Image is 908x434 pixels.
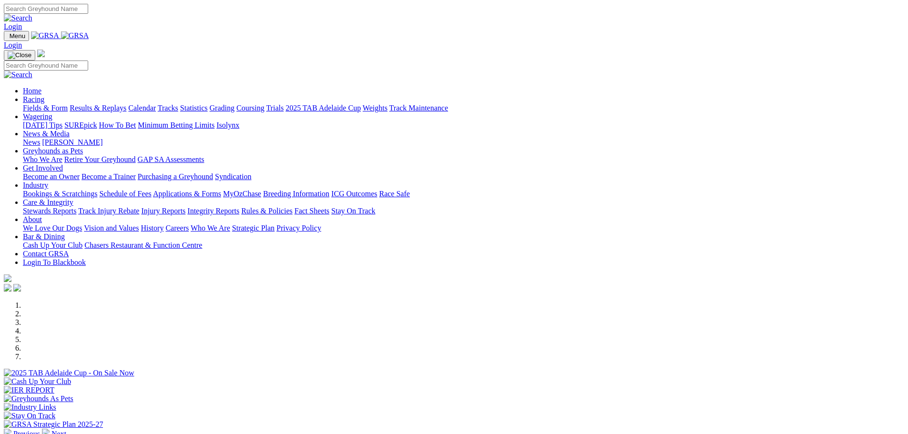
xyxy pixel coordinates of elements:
img: GRSA [61,31,89,40]
img: IER REPORT [4,386,54,394]
a: Track Injury Rebate [78,207,139,215]
a: Isolynx [216,121,239,129]
button: Toggle navigation [4,50,35,61]
a: Bookings & Scratchings [23,190,97,198]
a: Industry [23,181,48,189]
img: logo-grsa-white.png [4,274,11,282]
a: Stay On Track [331,207,375,215]
a: Vision and Values [84,224,139,232]
a: Retire Your Greyhound [64,155,136,163]
div: Wagering [23,121,904,130]
a: [DATE] Tips [23,121,62,129]
a: Fields & Form [23,104,68,112]
a: Syndication [215,172,251,181]
a: SUREpick [64,121,97,129]
img: GRSA Strategic Plan 2025-27 [4,420,103,429]
div: Bar & Dining [23,241,904,250]
a: Grading [210,104,235,112]
a: Login [4,22,22,30]
img: Greyhounds As Pets [4,394,73,403]
a: Calendar [128,104,156,112]
div: Get Involved [23,172,904,181]
a: [PERSON_NAME] [42,138,102,146]
a: News [23,138,40,146]
a: Login To Blackbook [23,258,86,266]
div: Care & Integrity [23,207,904,215]
a: 2025 TAB Adelaide Cup [286,104,361,112]
a: Privacy Policy [276,224,321,232]
a: News & Media [23,130,70,138]
a: Bar & Dining [23,232,65,241]
a: Get Involved [23,164,63,172]
img: logo-grsa-white.png [37,50,45,57]
div: About [23,224,904,232]
a: Tracks [158,104,178,112]
img: GRSA [31,31,59,40]
a: Care & Integrity [23,198,73,206]
a: Integrity Reports [187,207,239,215]
span: Menu [10,32,25,40]
a: Purchasing a Greyhound [138,172,213,181]
img: twitter.svg [13,284,21,292]
button: Toggle navigation [4,31,29,41]
a: ICG Outcomes [331,190,377,198]
a: Strategic Plan [232,224,275,232]
a: Results & Replays [70,104,126,112]
input: Search [4,61,88,71]
img: Industry Links [4,403,56,412]
a: Home [23,87,41,95]
a: Who We Are [23,155,62,163]
a: Race Safe [379,190,409,198]
a: Minimum Betting Limits [138,121,214,129]
a: About [23,215,42,223]
a: Statistics [180,104,208,112]
img: Cash Up Your Club [4,377,71,386]
a: Rules & Policies [241,207,293,215]
a: Racing [23,95,44,103]
a: MyOzChase [223,190,261,198]
a: Chasers Restaurant & Function Centre [84,241,202,249]
a: Coursing [236,104,265,112]
a: Injury Reports [141,207,185,215]
img: Stay On Track [4,412,55,420]
a: Contact GRSA [23,250,69,258]
a: GAP SA Assessments [138,155,204,163]
a: Applications & Forms [153,190,221,198]
input: Search [4,4,88,14]
img: Search [4,71,32,79]
a: Breeding Information [263,190,329,198]
a: Fact Sheets [295,207,329,215]
a: Greyhounds as Pets [23,147,83,155]
a: Login [4,41,22,49]
a: History [141,224,163,232]
a: Weights [363,104,388,112]
img: Close [8,51,31,59]
a: Schedule of Fees [99,190,151,198]
a: We Love Our Dogs [23,224,82,232]
a: Track Maintenance [389,104,448,112]
img: 2025 TAB Adelaide Cup - On Sale Now [4,369,134,377]
img: Search [4,14,32,22]
a: Careers [165,224,189,232]
div: Industry [23,190,904,198]
a: Trials [266,104,284,112]
a: Stewards Reports [23,207,76,215]
a: How To Bet [99,121,136,129]
a: Wagering [23,112,52,121]
a: Cash Up Your Club [23,241,82,249]
a: Become a Trainer [82,172,136,181]
a: Become an Owner [23,172,80,181]
a: Who We Are [191,224,230,232]
div: Greyhounds as Pets [23,155,904,164]
div: News & Media [23,138,904,147]
img: facebook.svg [4,284,11,292]
div: Racing [23,104,904,112]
